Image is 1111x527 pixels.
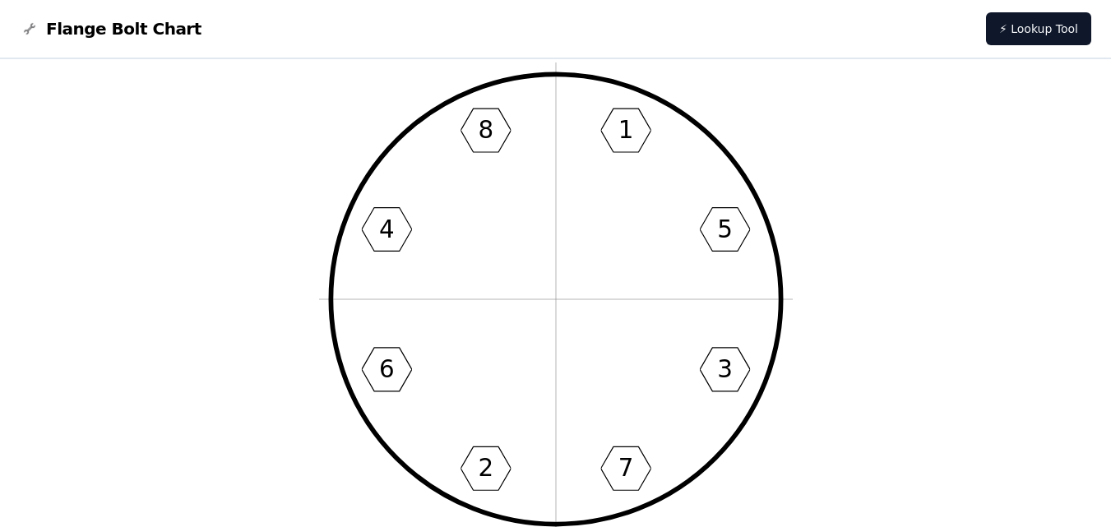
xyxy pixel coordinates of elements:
text: 6 [379,355,395,383]
a: Flange Bolt Chart LogoFlange Bolt Chart [20,17,201,40]
text: 4 [379,215,395,243]
span: Flange Bolt Chart [46,17,201,40]
img: Flange Bolt Chart Logo [20,19,39,39]
text: 1 [618,116,633,144]
text: 3 [717,355,733,383]
text: 8 [478,116,493,144]
text: 2 [478,454,493,482]
text: 5 [717,215,733,243]
a: ⚡ Lookup Tool [986,12,1091,45]
text: 7 [618,454,633,482]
